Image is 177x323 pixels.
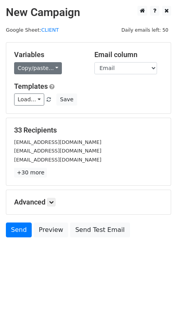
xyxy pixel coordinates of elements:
a: Load... [14,93,44,106]
a: Preview [34,223,68,237]
small: Google Sheet: [6,27,59,33]
iframe: Chat Widget [138,285,177,323]
a: CLIENT [41,27,59,33]
small: [EMAIL_ADDRESS][DOMAIN_NAME] [14,148,101,154]
small: [EMAIL_ADDRESS][DOMAIN_NAME] [14,157,101,163]
h5: Advanced [14,198,163,206]
span: Daily emails left: 50 [119,26,171,34]
button: Save [56,93,77,106]
a: Templates [14,82,48,90]
h2: New Campaign [6,6,171,19]
h5: Email column [94,50,163,59]
a: +30 more [14,168,47,178]
h5: Variables [14,50,83,59]
small: [EMAIL_ADDRESS][DOMAIN_NAME] [14,139,101,145]
a: Send [6,223,32,237]
h5: 33 Recipients [14,126,163,135]
a: Copy/paste... [14,62,62,74]
a: Daily emails left: 50 [119,27,171,33]
a: Send Test Email [70,223,130,237]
